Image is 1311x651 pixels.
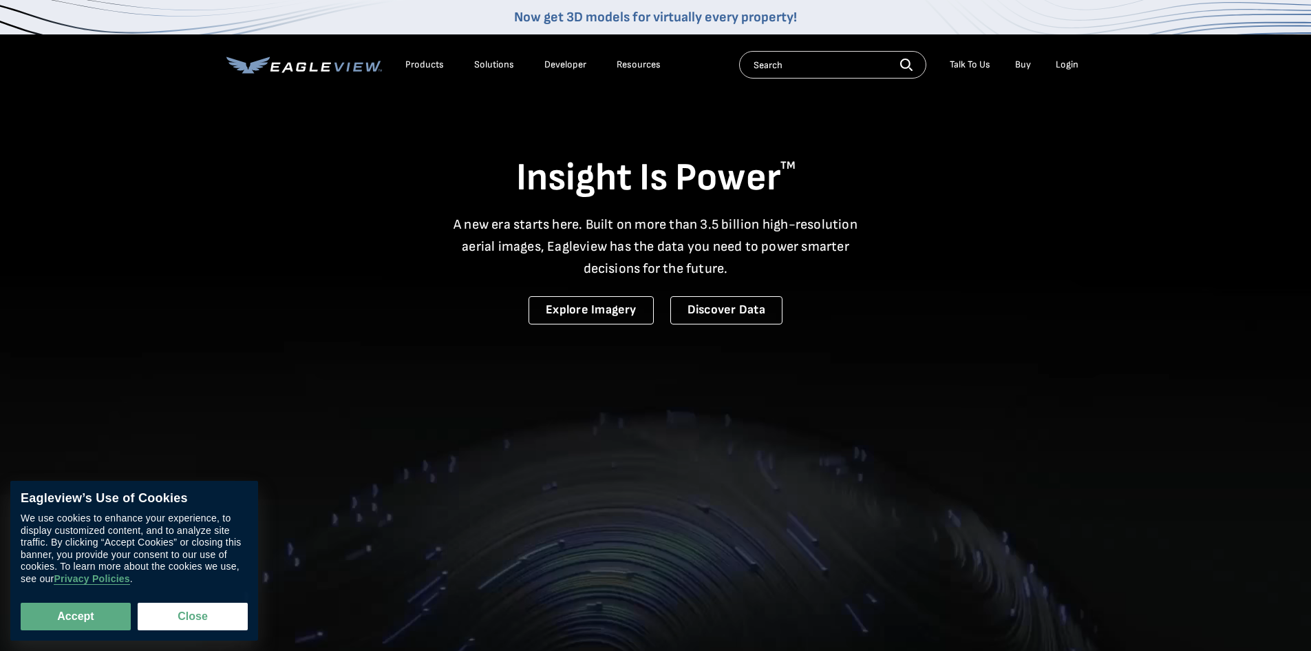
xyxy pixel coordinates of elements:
[670,296,782,324] a: Discover Data
[474,59,514,71] div: Solutions
[445,214,866,280] p: A new era starts here. Built on more than 3.5 billion high-resolution aerial images, Eagleview ha...
[544,59,586,71] a: Developer
[780,159,796,172] sup: TM
[617,59,661,71] div: Resources
[739,51,926,79] input: Search
[54,574,129,586] a: Privacy Policies
[226,154,1085,203] h1: Insight Is Power
[405,59,444,71] div: Products
[529,296,654,324] a: Explore Imagery
[21,603,131,630] button: Accept
[1056,59,1078,71] div: Login
[1015,59,1031,71] a: Buy
[138,603,248,630] button: Close
[21,513,248,586] div: We use cookies to enhance your experience, to display customized content, and to analyze site tra...
[514,9,797,25] a: Now get 3D models for virtually every property!
[950,59,990,71] div: Talk To Us
[21,491,248,506] div: Eagleview’s Use of Cookies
